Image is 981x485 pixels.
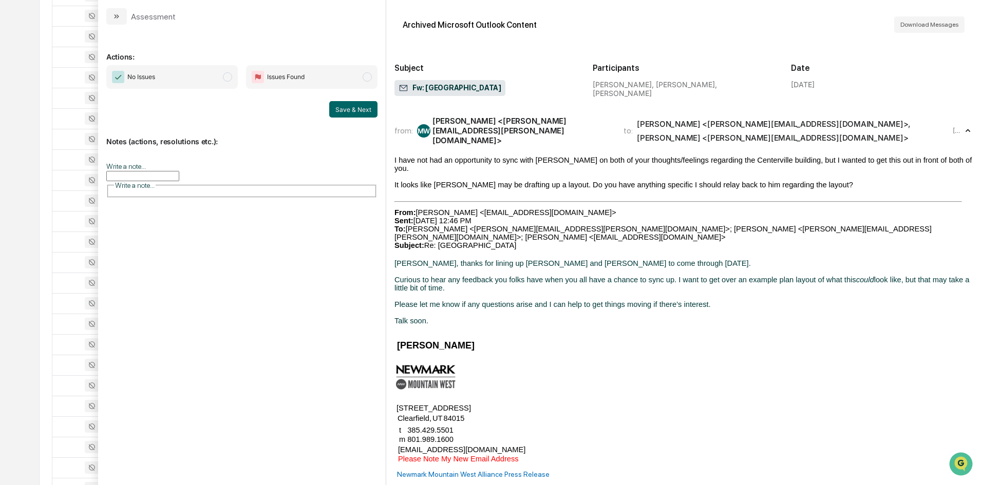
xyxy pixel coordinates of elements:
span: Talk soon. [394,317,428,325]
iframe: Open customer support [948,451,976,479]
div: 🔎 [10,150,18,158]
button: Start new chat [175,82,187,94]
div: I have not had an opportunity to sync with [PERSON_NAME] on both of your thoughts/feelings regard... [394,156,973,172]
a: Powered byPylon [72,173,124,182]
div: Please Note My New Email Address [398,455,525,463]
div: 84015 [444,414,465,422]
div: [PERSON_NAME] <[PERSON_NAME][EMAIL_ADDRESS][DOMAIN_NAME]> , [637,119,911,129]
div: Assessment [131,12,176,22]
div: It looks like [PERSON_NAME] may be drafting up a layout. Do you have anything specific I should r... [394,181,973,189]
div: UT [432,414,443,422]
a: Newmark Mountain West Alliance Press Release [397,470,550,478]
div: m [399,435,405,443]
img: Logo_EmailSignature.png [396,365,456,390]
h2: Date [791,63,973,73]
div: We're available if you need us! [35,89,130,97]
a: 🔎Data Lookup [6,145,69,163]
label: Write a note... [106,162,146,170]
div: 385.429.5501 [407,426,454,434]
span: Pylon [102,174,124,182]
a: 🗄️Attestations [70,125,131,144]
div: [PERSON_NAME] <[PERSON_NAME][EMAIL_ADDRESS][DOMAIN_NAME]> [637,133,908,143]
div: 🗄️ [74,130,83,139]
a: 🖐️Preclearance [6,125,70,144]
div: 801.989.1600 [407,435,454,443]
p: Actions: [106,40,378,61]
h2: Subject [394,63,576,73]
div: [PERSON_NAME] <[PERSON_NAME][EMAIL_ADDRESS][PERSON_NAME][DOMAIN_NAME]> [432,116,611,145]
img: Flag [252,71,264,83]
div: Archived Microsoft Outlook Content [403,20,537,30]
img: 1746055101610-c473b297-6a78-478c-a979-82029cc54cd1 [10,79,29,97]
h2: Participants [593,63,775,73]
span: Fw: [GEOGRAPHIC_DATA] [399,83,501,93]
i: could [856,276,874,284]
div: [DATE] [791,80,815,89]
b: Sent: [394,217,413,225]
span: [PERSON_NAME] [397,340,475,351]
span: Please let me know if any questions arise and I can help to get things moving if there’s interest. [394,300,711,308]
button: Download Messages [894,16,965,33]
div: [STREET_ADDRESS] [397,404,527,412]
span: Issues Found [267,72,305,82]
div: [PERSON_NAME] <[EMAIL_ADDRESS][DOMAIN_NAME]> [DATE] 12:46 PM [PERSON_NAME] <[PERSON_NAME][EMAIL_A... [394,208,973,249]
div: Clearfield, [398,414,431,422]
button: Save & Next [329,101,378,118]
img: Checkmark [112,71,124,83]
time: Thursday, September 25, 2025 at 2:01:21 PM [953,127,963,134]
span: from: [394,126,413,135]
span: to: [624,126,633,135]
b: Subject: [394,241,424,249]
p: Notes (actions, resolutions etc.): [106,125,378,146]
span: Write a note... [115,181,155,189]
span: Download Messages [900,21,958,28]
p: How can we help? [10,22,187,38]
b: From: [394,208,416,217]
span: Curious to hear any feedback you folks have when you all have a chance to sync up. I want to get ... [394,276,969,292]
div: Start new chat [35,79,168,89]
div: MW [417,124,430,138]
span: [PERSON_NAME], thanks for lining up [PERSON_NAME] and [PERSON_NAME] to come through [DATE]. [394,259,751,267]
b: To: [394,225,406,233]
span: No Issues [127,72,155,82]
div: [EMAIL_ADDRESS][DOMAIN_NAME] [398,445,525,454]
div: 🖐️ [10,130,18,139]
div: [PERSON_NAME], [PERSON_NAME], [PERSON_NAME] [593,80,775,98]
span: Preclearance [21,129,66,140]
span: Attestations [85,129,127,140]
span: Data Lookup [21,149,65,159]
div: t [399,426,405,434]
